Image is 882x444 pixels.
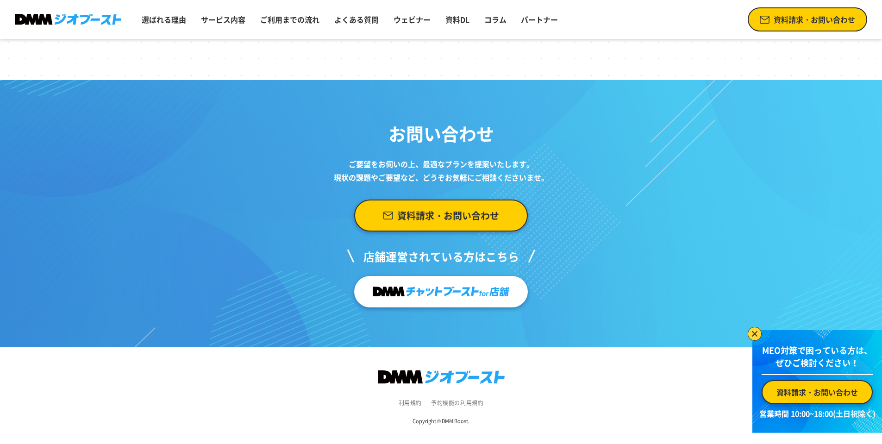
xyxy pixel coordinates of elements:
a: 選ばれる理由 [138,10,190,29]
img: バナーを閉じる [748,327,762,341]
p: ご要望をお伺いの上、 最適なプランを提案いたします。 現状の課題やご要望など、 どうぞお気軽にご相談くださいませ。 [325,157,557,185]
a: よくある質問 [331,10,382,29]
a: チャットブーストfor店舗 [354,276,528,307]
a: 予約機能の利用規約 [431,399,483,407]
a: コラム [481,10,510,29]
a: 資料請求・お問い合わせ [762,380,873,404]
a: サービス内容 [197,10,249,29]
a: パートナー [517,10,562,29]
img: DMMジオブースト [15,14,121,25]
span: 資料請求・お問い合わせ [774,14,855,25]
img: DMMジオブースト [378,370,505,384]
small: Copyright © DMM Boost. [413,417,469,425]
p: 店舗運営されている方はこちら [347,246,536,276]
span: 資料請求・お問い合わせ [397,207,499,224]
a: 資料請求・お問い合わせ [354,200,528,231]
span: 資料請求・お問い合わせ [776,387,858,398]
a: ご利用までの流れ [256,10,323,29]
p: MEO対策で困っている方は、 ぜひご検討ください！ [762,344,873,375]
a: 資料請求・お問い合わせ [748,7,867,31]
p: 営業時間 10:00~18:00(土日祝除く) [758,408,876,419]
img: チャットブーストfor店舗 [373,282,509,300]
a: ウェビナー [390,10,434,29]
a: 利用規約 [399,399,422,407]
a: 資料DL [442,10,473,29]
